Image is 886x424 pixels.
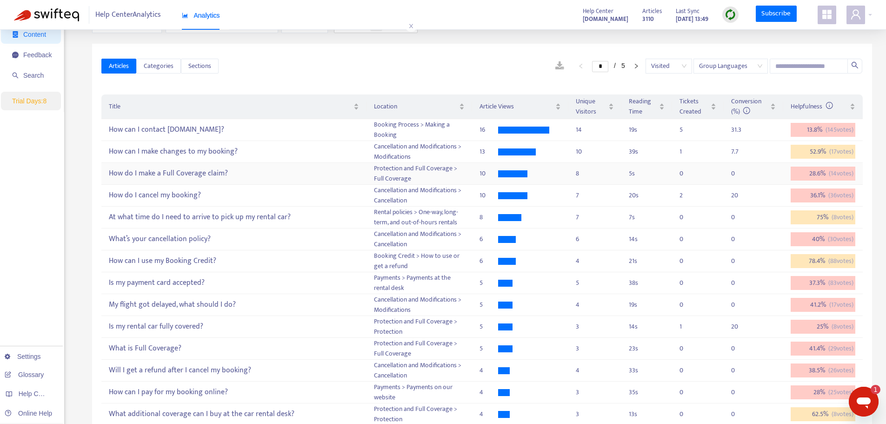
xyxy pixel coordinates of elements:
[629,322,665,332] div: 14 s
[109,254,359,269] div: How can I use my Booking Credit?
[576,278,614,288] div: 5
[480,256,498,266] div: 6
[731,234,750,244] div: 0
[731,168,750,179] div: 0
[576,168,614,179] div: 8
[480,101,553,112] span: Article Views
[850,9,861,20] span: user
[109,297,359,313] div: My flight got delayed, what should I do?
[12,97,47,105] span: Trial Days: 8
[480,322,498,332] div: 5
[366,382,473,404] td: Payments > Payments on our website
[12,72,19,79] span: search
[731,409,750,419] div: 0
[480,147,498,157] div: 13
[829,168,853,179] span: ( 14 votes)
[182,12,188,19] span: area-chart
[791,320,855,334] div: 25 %
[629,96,657,117] span: Reading Time
[480,278,498,288] div: 5
[95,6,161,24] span: Help Center Analytics
[731,212,750,222] div: 0
[573,61,588,72] button: left
[109,319,359,335] div: Is my rental car fully covered?
[791,210,855,224] div: 75 %
[446,20,478,31] span: + Add filter
[5,410,52,417] a: Online Help
[366,250,473,272] td: Booking Credit > How to use or get a refund
[109,188,359,203] div: How do I cancel my booking?
[849,387,879,417] iframe: Button to launch messaging window, 1 unread message
[679,256,698,266] div: 0
[851,61,859,69] span: search
[828,190,853,201] span: ( 36 votes)
[679,300,698,310] div: 0
[109,407,359,422] div: What additional coverage can I buy at the car rental desk?
[676,14,708,24] strong: [DATE] 13:49
[832,409,853,419] span: ( 8 votes)
[101,59,136,74] button: Articles
[576,387,614,397] div: 3
[480,387,498,397] div: 4
[672,94,723,119] th: Tickets Created
[109,166,359,182] div: How do I make a Full Coverage claim?
[576,212,614,222] div: 7
[629,343,665,354] div: 23 s
[679,343,698,354] div: 0
[679,409,698,419] div: 0
[366,229,473,250] td: Cancellation and Modifications > Cancellation
[679,234,698,244] div: 0
[828,343,853,354] span: ( 29 votes)
[629,278,665,288] div: 38 s
[828,365,853,376] span: ( 26 votes)
[791,188,855,202] div: 36.1 %
[480,168,498,179] div: 10
[472,94,568,119] th: Article Views
[568,94,621,119] th: Unique Visitors
[791,254,855,268] div: 78.4 %
[5,353,41,360] a: Settings
[731,343,750,354] div: 0
[109,232,359,247] div: What’s your cancellation policy?
[699,59,762,73] span: Group Languages
[828,256,853,266] span: ( 88 votes)
[109,341,359,357] div: What is Full Coverage?
[828,387,853,397] span: ( 25 votes)
[791,101,833,112] span: Helpfulness
[480,190,498,201] div: 10
[480,234,498,244] div: 6
[576,190,614,201] div: 7
[101,94,366,119] th: Title
[366,360,473,382] td: Cancellation and Modifications > Cancellation
[480,300,498,310] div: 5
[679,278,698,288] div: 0
[366,94,473,119] th: Location
[109,101,351,112] span: Title
[583,6,613,16] span: Help Center
[826,125,853,135] span: ( 145 votes)
[573,61,588,72] li: Previous Page
[862,385,880,394] iframe: Number of unread messages
[182,12,220,19] span: Analytics
[578,63,584,69] span: left
[829,300,853,310] span: ( 17 votes)
[679,190,698,201] div: 2
[679,168,698,179] div: 0
[109,276,359,291] div: Is my payment card accepted?
[5,371,44,378] a: Glossary
[731,365,750,376] div: 0
[791,385,855,399] div: 28 %
[651,59,686,73] span: Visited
[19,390,57,397] span: Help Centers
[480,365,498,376] div: 4
[576,300,614,310] div: 4
[576,125,614,135] div: 14
[731,147,750,157] div: 7.7
[109,210,359,225] div: At what time do I need to arrive to pick up my rental car?
[23,72,44,79] span: Search
[136,59,181,74] button: Categories
[576,96,606,117] span: Unique Visitors
[629,61,644,72] li: Next Page
[731,322,750,332] div: 20
[576,409,614,419] div: 3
